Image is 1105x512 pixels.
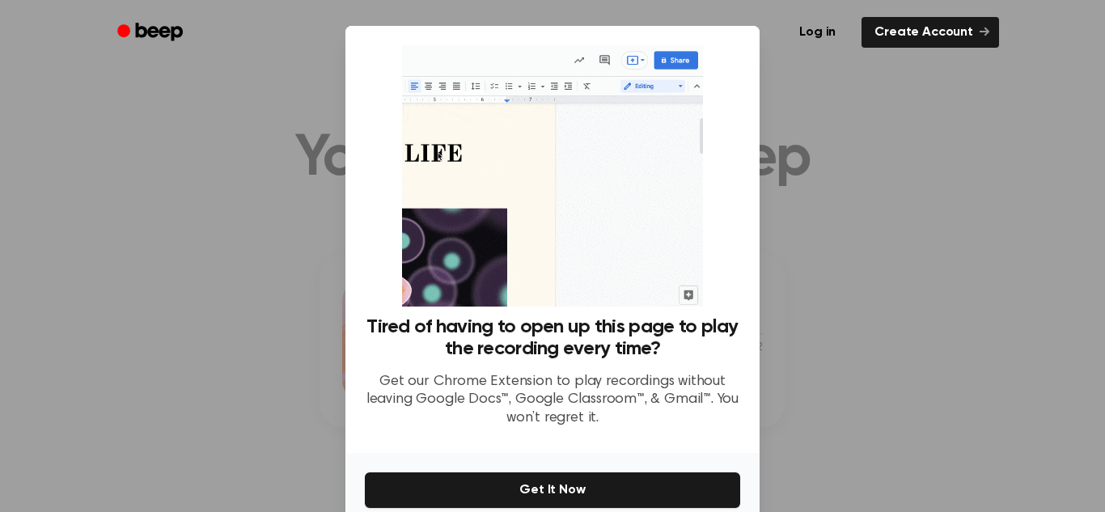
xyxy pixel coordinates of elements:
a: Create Account [862,17,999,48]
a: Beep [106,17,197,49]
button: Get It Now [365,472,740,508]
h3: Tired of having to open up this page to play the recording every time? [365,316,740,360]
p: Get our Chrome Extension to play recordings without leaving Google Docs™, Google Classroom™, & Gm... [365,373,740,428]
img: Beep extension in action [402,45,702,307]
a: Log in [783,14,852,51]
